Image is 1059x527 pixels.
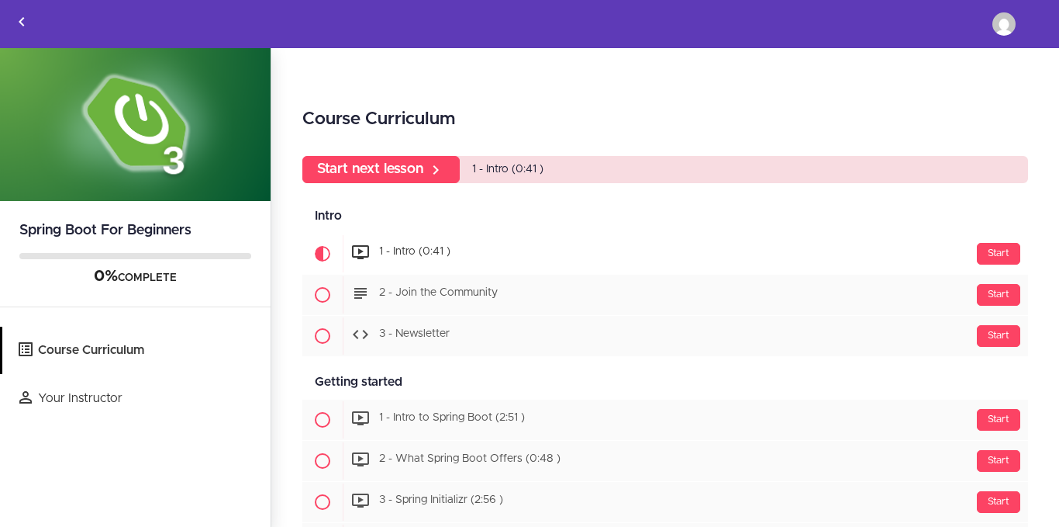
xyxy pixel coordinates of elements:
[94,269,118,284] span: 0%
[302,234,343,274] span: Current item
[379,413,525,424] span: 1 - Intro to Spring Boot (2:51 )
[1,1,43,47] a: Back to courses
[302,275,1028,315] a: Start 2 - Join the Community
[2,375,271,422] a: Your Instructor
[977,325,1020,347] div: Start
[12,12,31,31] svg: Back to courses
[302,199,1028,234] div: Intro
[963,430,1059,504] iframe: chat widget
[379,288,498,299] span: 2 - Join the Community
[379,329,450,340] span: 3 - Newsletter
[302,234,1028,274] a: Current item Start 1 - Intro (0:41 )
[379,454,561,465] span: 2 - What Spring Boot Offers (0:48 )
[2,327,271,374] a: Course Curriculum
[19,267,251,287] div: COMPLETE
[302,482,1028,522] a: Start 3 - Spring Initializr (2:56 )
[992,12,1016,36] img: avigarg714@gmail.com
[302,400,1028,440] a: Start 1 - Intro to Spring Boot (2:51 )
[302,365,1028,400] div: Getting started
[302,441,1028,481] a: Start 2 - What Spring Boot Offers (0:48 )
[977,284,1020,306] div: Start
[379,495,503,506] span: 3 - Spring Initializr (2:56 )
[977,409,1020,431] div: Start
[379,247,450,258] span: 1 - Intro (0:41 )
[302,156,460,183] a: Start next lesson
[302,106,1028,133] h2: Course Curriculum
[472,164,543,175] span: 1 - Intro (0:41 )
[977,243,1020,265] div: Start
[302,316,1028,356] a: Start 3 - Newsletter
